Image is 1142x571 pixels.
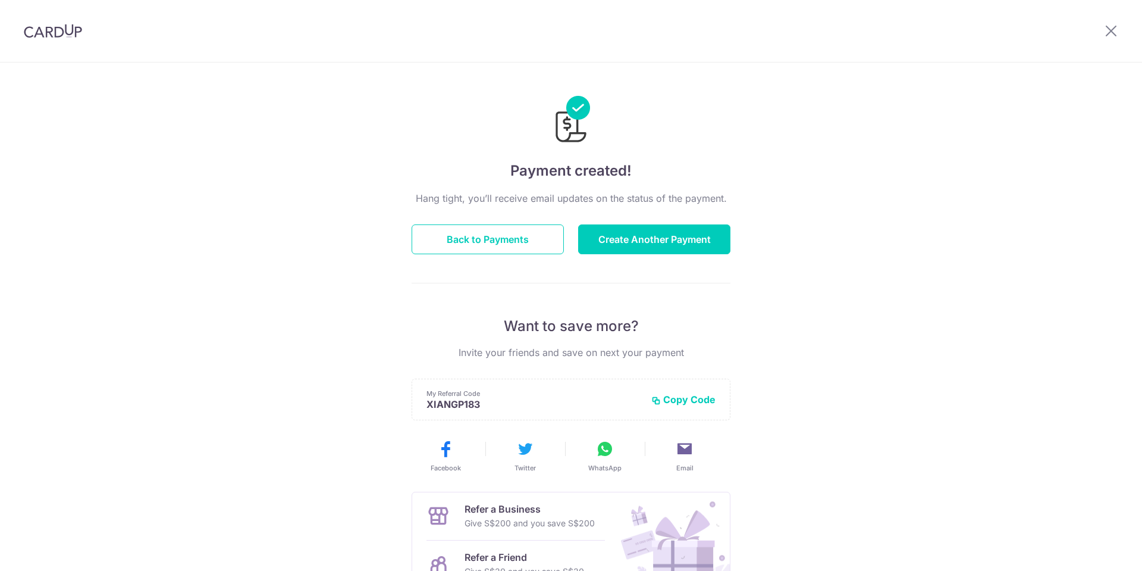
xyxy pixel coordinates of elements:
[412,224,564,254] button: Back to Payments
[676,463,694,473] span: Email
[465,516,595,531] p: Give S$200 and you save S$200
[431,463,461,473] span: Facebook
[24,24,82,38] img: CardUp
[650,439,720,473] button: Email
[552,96,590,146] img: Payments
[651,394,716,405] button: Copy Code
[412,191,730,205] p: Hang tight, you’ll receive email updates on the status of the payment.
[514,463,536,473] span: Twitter
[465,502,595,516] p: Refer a Business
[588,463,622,473] span: WhatsApp
[410,439,481,473] button: Facebook
[465,550,584,564] p: Refer a Friend
[412,160,730,182] h4: Payment created!
[412,345,730,360] p: Invite your friends and save on next your payment
[578,224,730,254] button: Create Another Payment
[426,398,642,410] p: XIANGP183
[426,389,642,398] p: My Referral Code
[570,439,640,473] button: WhatsApp
[490,439,560,473] button: Twitter
[412,317,730,336] p: Want to save more?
